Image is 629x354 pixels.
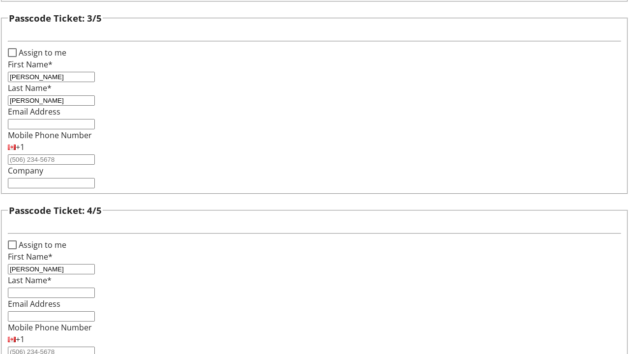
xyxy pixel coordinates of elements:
[8,83,52,93] label: Last Name*
[9,11,102,25] h3: Passcode Ticket: 3/5
[17,47,66,59] label: Assign to me
[8,106,60,117] label: Email Address
[8,322,92,333] label: Mobile Phone Number
[8,298,60,309] label: Email Address
[9,204,102,217] h3: Passcode Ticket: 4/5
[17,239,66,251] label: Assign to me
[8,165,43,176] label: Company
[8,251,53,262] label: First Name*
[8,154,95,165] input: (506) 234-5678
[8,130,92,141] label: Mobile Phone Number
[8,275,52,286] label: Last Name*
[8,59,53,70] label: First Name*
